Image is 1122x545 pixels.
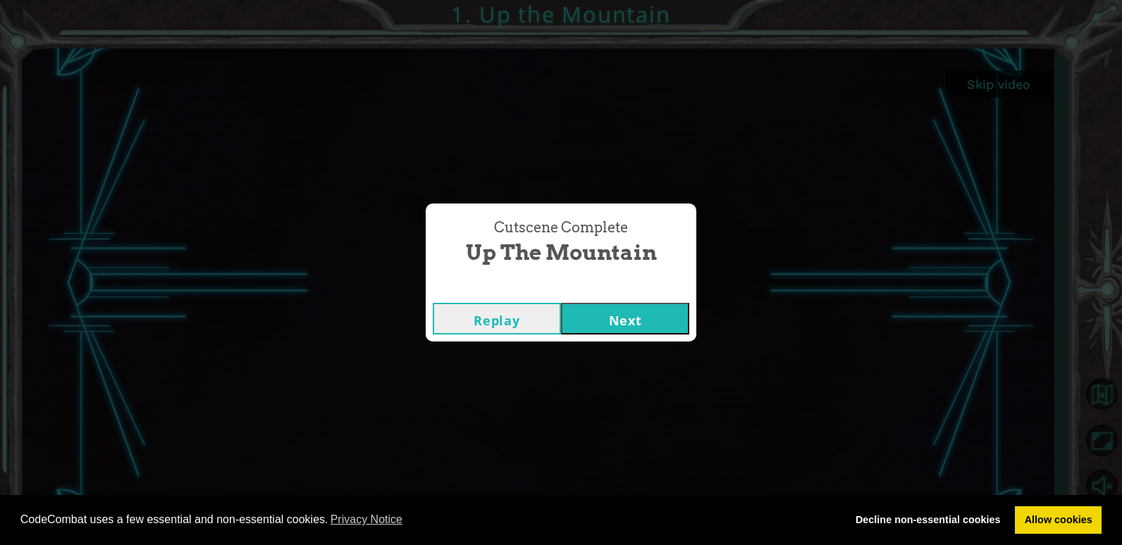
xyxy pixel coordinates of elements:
button: Replay [433,303,561,334]
span: Cutscene Complete [494,218,628,238]
span: Up the Mountain [466,237,657,268]
a: deny cookies [846,506,1010,534]
a: allow cookies [1015,506,1102,534]
span: CodeCombat uses a few essential and non-essential cookies. [20,509,835,530]
button: Next [561,303,689,334]
a: learn more about cookies [328,509,405,530]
